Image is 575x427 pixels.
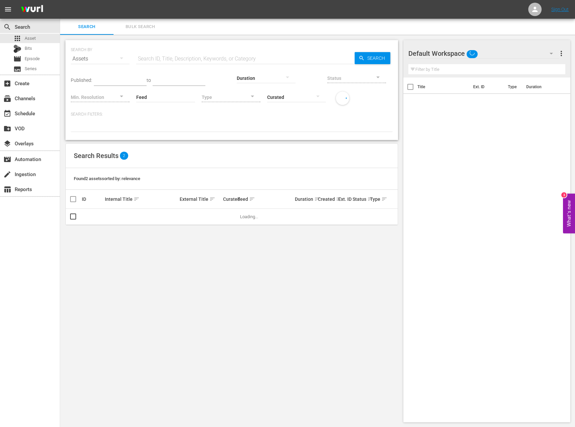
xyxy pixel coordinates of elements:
span: sort [314,196,320,202]
span: sort [134,196,140,202]
span: Overlays [3,140,11,148]
span: Automation [3,155,11,163]
div: 3 [561,192,567,198]
span: Episode [13,55,21,63]
img: ans4CAIJ8jUAAAAAAAAAAAAAAAAAAAAAAAAgQb4GAAAAAAAAAAAAAAAAAAAAAAAAJMjXAAAAAAAAAAAAAAAAAAAAAAAAgAT5G... [16,2,48,17]
span: Series [13,65,21,73]
span: Search Results [74,152,119,160]
th: Type [504,78,522,96]
span: Bulk Search [118,23,163,31]
span: Series [25,65,37,72]
th: Ext. ID [469,78,504,96]
span: sort [367,196,373,202]
button: Open Feedback Widget [563,194,575,234]
span: Published: [71,78,92,83]
div: Curated [223,196,235,202]
a: Sign Out [551,7,569,12]
th: Title [417,78,469,96]
span: sort [249,196,255,202]
span: 2 [120,152,128,160]
div: ID [82,196,103,202]
span: more_vert [557,49,565,57]
button: more_vert [557,45,565,61]
span: sort [336,196,342,202]
div: Internal Title [105,195,178,203]
div: Default Workspace [408,44,559,63]
div: Status [353,195,368,203]
button: Search [355,52,390,64]
div: Ext. ID [338,196,351,202]
div: Type [370,195,380,203]
span: to [147,78,151,83]
span: Search [64,23,110,31]
div: Duration [295,195,316,203]
span: Episode [25,55,40,62]
div: Feed [237,195,293,203]
p: Search Filters: [71,112,393,117]
span: Bits [25,45,32,52]
span: menu [4,5,12,13]
div: Bits [13,45,21,53]
span: sort [209,196,215,202]
span: Schedule [3,110,11,118]
span: Reports [3,185,11,193]
span: Create [3,80,11,88]
span: VOD [3,125,11,133]
div: Created [318,195,336,203]
div: External Title [180,195,221,203]
span: Ingestion [3,170,11,178]
span: Asset [25,35,36,42]
span: Loading... [240,214,258,219]
span: Asset [13,34,21,42]
span: Search [3,23,11,31]
th: Duration [522,78,562,96]
span: Channels [3,95,11,103]
span: Search [365,52,390,64]
span: Found 2 assets sorted by: relevance [74,176,140,181]
div: Assets [71,49,130,68]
